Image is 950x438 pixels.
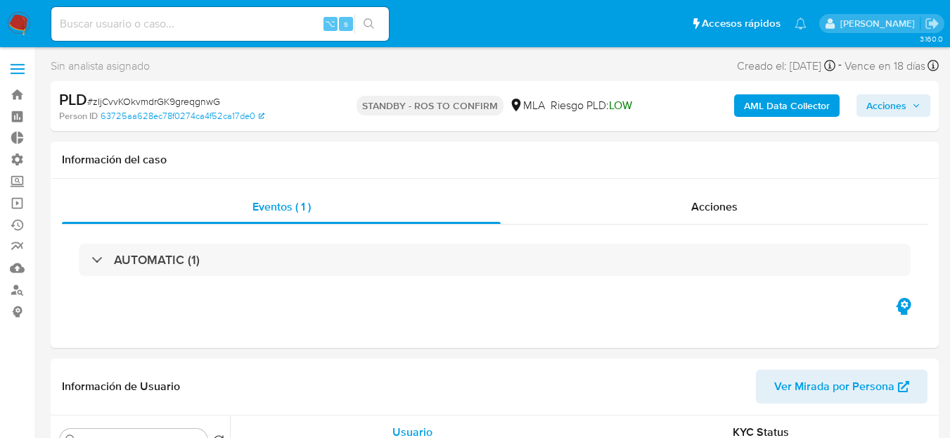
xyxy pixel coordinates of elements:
a: Notificaciones [795,18,807,30]
b: Person ID [59,110,98,123]
span: s [344,17,348,30]
span: # zIjCvvKOkvmdrGK9greqgnwG [87,94,220,108]
h1: Información de Usuario [62,380,180,394]
button: Acciones [856,94,930,117]
span: LOW [609,97,632,113]
p: STANDBY - ROS TO CONFIRM [357,96,503,115]
span: Accesos rápidos [702,16,781,31]
button: search-icon [354,14,383,34]
p: facundo.marin@mercadolibre.com [840,17,920,30]
div: MLA [509,98,545,113]
span: Riesgo PLD: [551,98,632,113]
a: 63725aa628ec78f0274ca4f52ca17de0 [101,110,264,123]
span: Vence en 18 días [845,58,925,74]
div: AUTOMATIC (1) [79,244,911,276]
input: Buscar usuario o caso... [51,15,389,33]
span: - [838,56,842,75]
span: ⌥ [325,17,335,30]
span: Acciones [866,94,906,117]
span: Sin analista asignado [51,58,150,74]
b: AML Data Collector [744,94,830,117]
span: Ver Mirada por Persona [774,370,894,403]
b: PLD [59,88,87,111]
div: Creado el: [DATE] [737,56,835,75]
button: Ver Mirada por Persona [756,370,927,403]
span: Eventos ( 1 ) [252,199,311,215]
h3: AUTOMATIC (1) [114,252,200,268]
span: Acciones [691,199,738,215]
h1: Información del caso [62,153,927,167]
a: Salir [925,16,939,31]
button: AML Data Collector [734,94,840,117]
